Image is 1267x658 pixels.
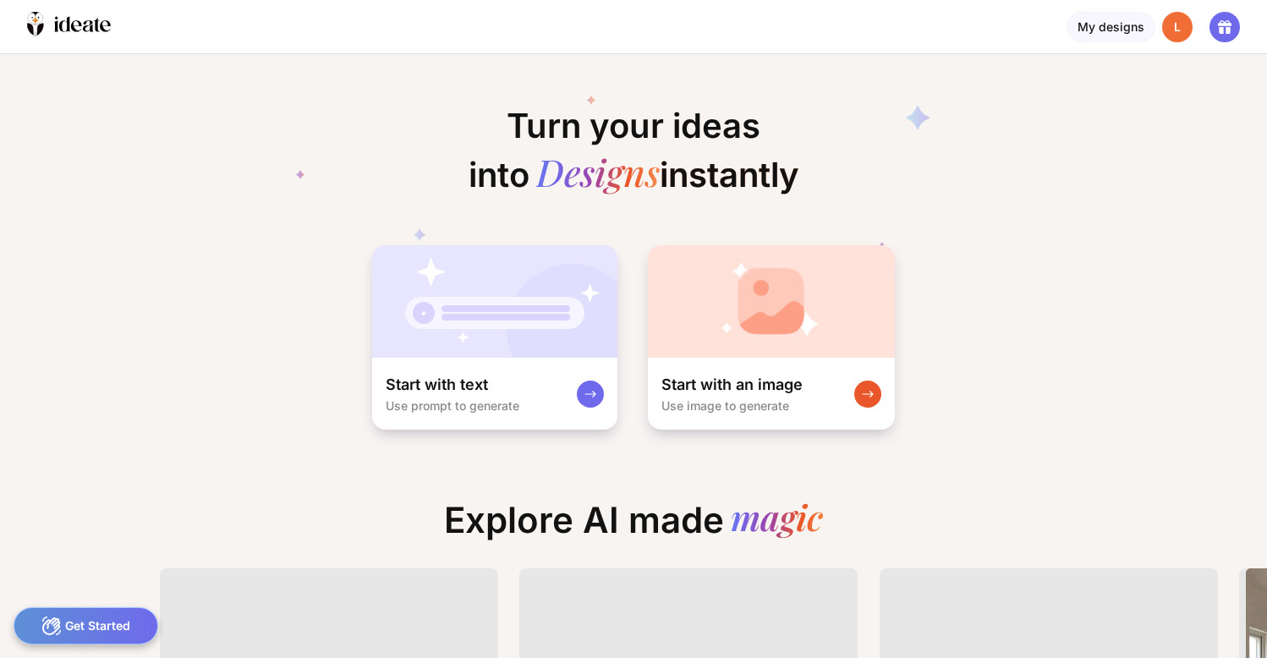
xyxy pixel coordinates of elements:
img: startWithTextCardBg.jpg [372,245,617,358]
div: Start with an image [661,375,803,395]
div: L [1162,12,1193,42]
div: My designs [1067,12,1155,42]
div: Start with text [386,375,488,395]
div: Get Started [14,607,158,644]
div: Use prompt to generate [386,398,519,413]
img: startWithImageCardBg.jpg [648,245,895,358]
div: magic [731,499,823,541]
div: Use image to generate [661,398,789,413]
div: Explore AI made [431,499,836,555]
